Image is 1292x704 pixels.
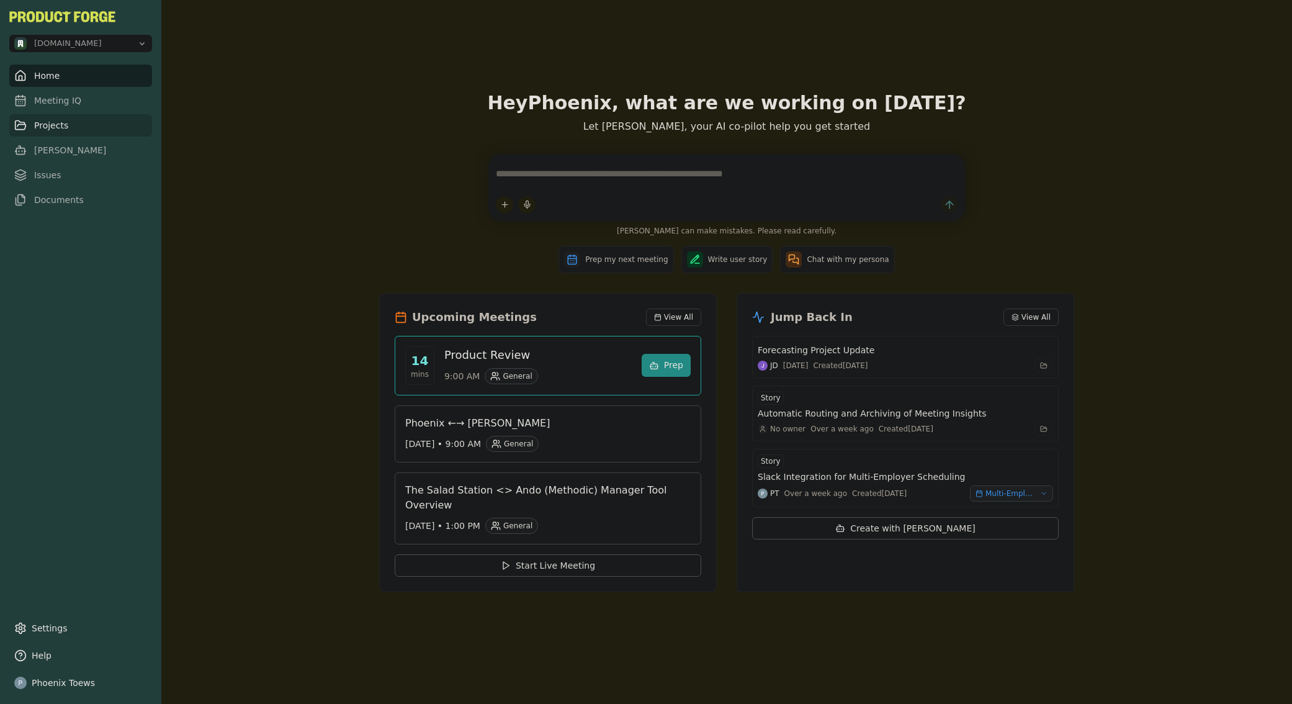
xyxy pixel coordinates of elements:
[9,35,152,52] button: Open organization switcher
[758,407,987,420] h3: Automatic Routing and Archiving of Meeting Insights
[970,485,1053,502] button: Multi-Employer Scheduling Integration
[9,11,115,22] button: PF-Logo
[444,368,632,384] div: 9:00 AM
[379,119,1074,134] p: Let [PERSON_NAME], your AI co-pilot help you get started
[411,369,429,379] div: mins
[758,471,965,483] h3: Slack Integration for Multi-Employer Scheduling
[758,344,874,356] h3: Forecasting Project Update
[444,346,632,363] h3: Product Review
[664,359,683,372] span: Prep
[708,255,768,264] span: Write user story
[9,672,152,694] button: Phoenix Toews
[813,361,868,371] div: Created [DATE]
[379,92,1074,114] h1: Hey Phoenix , what are we working on [DATE]?
[770,424,805,434] span: No owner
[9,89,152,112] a: Meeting IQ
[14,37,27,50] img: methodic.work
[405,518,681,534] div: [DATE] • 1:00 PM
[9,644,152,667] button: Help
[850,522,975,535] span: Create with [PERSON_NAME]
[985,489,1035,499] span: Multi-Employer Scheduling Integration
[758,361,768,371] img: Joe DeJulio
[752,517,1059,539] button: Create with [PERSON_NAME]
[405,436,681,452] div: [DATE] • 9:00 AM
[34,38,102,49] span: methodic.work
[758,391,784,405] div: Story
[770,489,779,499] span: PT
[486,436,539,452] div: General
[9,617,152,639] a: Settings
[395,336,701,395] a: 14minsProduct Review9:00 AMGeneralPrep
[784,489,848,499] div: Over a week ago
[395,405,701,463] a: Phoenix ←→ [PERSON_NAME][DATE] • 9:00 AMGeneral
[758,454,784,468] div: Story
[395,472,701,544] a: The Salad Station <> Ando (Methodic) Manager Tool Overview[DATE] • 1:00 PMGeneral
[9,189,152,211] a: Documents
[810,424,874,434] div: Over a week ago
[646,309,701,326] button: View All
[485,368,537,384] div: General
[9,139,152,161] a: [PERSON_NAME]
[411,352,429,369] div: 14
[412,309,537,326] h2: Upcoming Meetings
[941,196,958,213] button: Send message
[518,196,536,214] button: Start dictation
[780,246,894,273] button: Chat with my persona
[485,518,538,534] div: General
[770,361,778,371] span: JD
[9,11,115,22] img: Product Forge
[758,489,768,499] img: Phoenix Toews
[852,489,907,499] div: Created [DATE]
[879,424,933,434] div: Created [DATE]
[807,255,889,264] span: Chat with my persona
[516,559,595,572] span: Start Live Meeting
[559,246,673,273] button: Prep my next meeting
[405,416,681,431] h3: Phoenix ←→ [PERSON_NAME]
[395,554,701,577] button: Start Live Meeting
[405,483,681,513] h3: The Salad Station <> Ando (Methodic) Manager Tool Overview
[664,312,693,322] span: View All
[488,226,965,236] span: [PERSON_NAME] can make mistakes. Please read carefully.
[9,114,152,137] a: Projects
[9,164,152,186] a: Issues
[585,255,668,264] span: Prep my next meeting
[496,196,513,214] button: Add content to chat
[14,677,27,689] img: profile
[681,246,773,273] button: Write user story
[783,361,809,371] div: [DATE]
[9,65,152,87] a: Home
[1021,312,1051,322] span: View All
[771,309,853,326] h2: Jump Back In
[1003,309,1059,326] button: View All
